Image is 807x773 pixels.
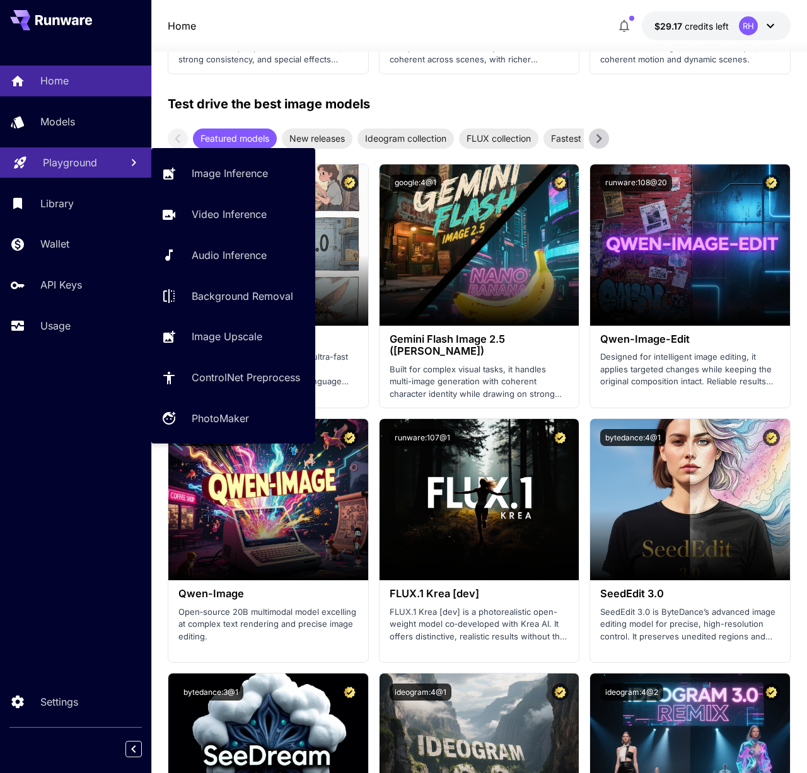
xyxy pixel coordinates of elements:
[341,175,358,192] button: Certified Model – Vetted for best performance and includes a commercial license.
[192,411,249,426] p: PhotoMaker
[151,240,315,271] a: Audio Inference
[600,333,780,345] h3: Qwen-Image-Edit
[763,429,780,446] button: Certified Model – Vetted for best performance and includes a commercial license.
[135,738,151,760] div: Collapse sidebar
[341,429,358,446] button: Certified Model – Vetted for best performance and includes a commercial license.
[192,207,267,222] p: Video Inference
[600,606,780,643] p: SeedEdit 3.0 is ByteDance’s advanced image editing model for precise, high-resolution control. It...
[390,429,455,446] button: runware:107@1
[600,684,663,701] button: ideogram:4@2
[341,684,358,701] button: Certified Model – Vetted for best performance and includes a commercial license.
[390,684,451,701] button: ideogram:4@1
[151,280,315,311] a: Background Removal
[390,333,569,357] h3: Gemini Flash Image 2.5 ([PERSON_NAME])
[600,588,780,600] h3: SeedEdit 3.0
[151,362,315,393] a: ControlNet Preprocess
[600,429,666,446] button: bytedance:4@1
[282,132,352,145] span: New releases
[151,199,315,230] a: Video Inference
[40,114,75,129] p: Models
[192,329,262,344] p: Image Upscale
[151,403,315,434] a: PhotoMaker
[763,175,780,192] button: Certified Model – Vetted for best performance and includes a commercial license.
[552,684,569,701] button: Certified Model – Vetted for best performance and includes a commercial license.
[763,684,780,701] button: Certified Model – Vetted for best performance and includes a commercial license.
[552,175,569,192] button: Certified Model – Vetted for best performance and includes a commercial license.
[151,158,315,189] a: Image Inference
[357,132,454,145] span: Ideogram collection
[168,94,370,113] p: Test drive the best image models
[168,18,196,33] p: Home
[40,236,69,251] p: Wallet
[125,741,142,757] button: Collapse sidebar
[390,175,441,192] button: google:4@1
[380,419,579,580] img: alt
[192,289,293,304] p: Background Removal
[552,429,569,446] button: Certified Model – Vetted for best performance and includes a commercial license.
[600,351,780,388] p: Designed for intelligent image editing, it applies targeted changes while keeping the original co...
[390,364,569,401] p: Built for complex visual tasks, it handles multi-image generation with coherent character identit...
[600,175,672,192] button: runware:108@20
[178,684,243,701] button: bytedance:3@1
[40,277,82,292] p: API Keys
[543,132,621,145] span: Fastest models
[168,18,196,33] nav: breadcrumb
[685,21,729,31] span: credits left
[654,20,729,33] div: $29.16562
[739,16,758,35] div: RH
[43,155,97,170] p: Playground
[459,132,538,145] span: FLUX collection
[40,694,78,709] p: Settings
[590,164,790,326] img: alt
[590,419,790,580] img: alt
[390,606,569,643] p: FLUX.1 Krea [dev] is a photorealistic open-weight model co‑developed with Krea AI. It offers dist...
[151,321,315,352] a: Image Upscale
[40,73,69,88] p: Home
[192,248,267,263] p: Audio Inference
[40,196,74,211] p: Library
[390,588,569,600] h3: FLUX.1 Krea [dev]
[193,132,277,145] span: Featured models
[168,419,368,580] img: alt
[192,370,300,385] p: ControlNet Preprocess
[178,606,358,643] p: Open‑source 20B multimodal model excelling at complex text rendering and precise image editing.
[642,11,791,40] button: $29.16562
[192,166,268,181] p: Image Inference
[654,21,685,31] span: $29.17
[40,318,71,333] p: Usage
[380,164,579,326] img: alt
[178,588,358,600] h3: Qwen-Image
